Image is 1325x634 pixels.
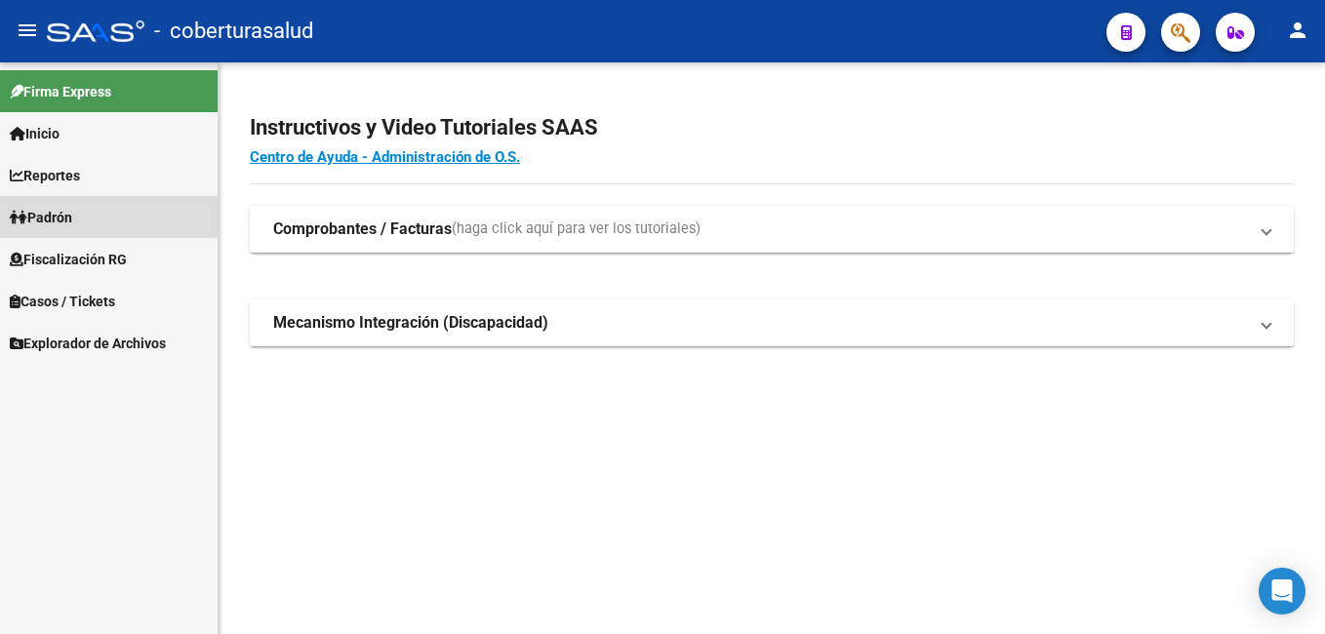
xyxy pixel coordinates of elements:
div: Open Intercom Messenger [1259,568,1305,614]
span: Explorador de Archivos [10,333,166,354]
span: Casos / Tickets [10,291,115,312]
span: Firma Express [10,81,111,102]
span: Inicio [10,123,60,144]
h2: Instructivos y Video Tutoriales SAAS [250,109,1294,146]
span: Reportes [10,165,80,186]
mat-expansion-panel-header: Mecanismo Integración (Discapacidad) [250,299,1294,346]
span: (haga click aquí para ver los tutoriales) [452,218,701,240]
mat-icon: person [1286,19,1309,42]
a: Centro de Ayuda - Administración de O.S. [250,148,520,166]
strong: Comprobantes / Facturas [273,218,452,240]
mat-expansion-panel-header: Comprobantes / Facturas(haga click aquí para ver los tutoriales) [250,206,1294,253]
span: Padrón [10,207,72,228]
span: Fiscalización RG [10,249,127,270]
mat-icon: menu [16,19,39,42]
strong: Mecanismo Integración (Discapacidad) [273,312,548,334]
span: - coberturasalud [154,10,313,53]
